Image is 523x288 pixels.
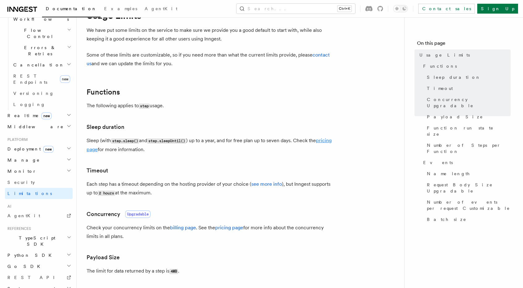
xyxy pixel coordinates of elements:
span: Middleware [5,124,64,130]
a: Timeout [424,83,511,94]
a: Sleep duration [87,123,124,131]
span: Request Body Size Upgradable [427,182,511,194]
a: Functions [87,88,120,96]
a: Functions [421,61,511,72]
span: Number of events per request Customizable [427,199,511,211]
span: Upgradable [125,210,151,218]
a: Payload Size [424,111,511,122]
p: Each step has a timeout depending on the hosting provider of your choice ( ), but Inngest support... [87,180,334,197]
button: Search...Ctrl+K [236,4,355,14]
span: Name length [427,171,470,177]
span: Logging [13,102,45,107]
a: Security [5,177,73,188]
code: 2 hours [98,191,115,196]
a: REST Endpointsnew [11,70,73,88]
a: Examples [100,2,141,17]
p: Sleep (with and ) up to a year, and for free plan up to seven days. Check the for more information. [87,136,334,154]
button: Toggle dark mode [393,5,408,12]
span: Functions [423,63,457,69]
button: Go SDK [5,261,73,272]
span: Timeout [427,85,453,91]
p: The following applies to usage. [87,101,334,110]
span: Go SDK [5,263,44,269]
a: billing page [170,225,196,231]
a: Batch size [424,214,511,225]
span: Examples [104,6,137,11]
span: Number of Steps per Function [427,142,511,155]
a: Sign Up [477,4,518,14]
p: Check your concurrency limits on the . See the for more info about the concurrency limits in all ... [87,223,334,241]
a: Function run state size [424,122,511,140]
a: Payload Size [87,253,120,262]
span: Realtime [5,112,52,119]
button: TypeScript SDK [5,232,73,250]
span: Deployment [5,146,53,152]
span: References [5,226,31,231]
span: REST Endpoints [13,74,47,85]
span: new [41,112,52,119]
button: Middleware [5,121,73,132]
p: The limit for data returned by a step is . [87,267,334,276]
span: Platform [5,137,28,142]
span: TypeScript SDK [5,235,67,247]
a: REST API [5,272,73,283]
span: Payload Size [427,114,483,120]
a: Request Body Size Upgradable [424,179,511,197]
p: Some of these limits are customizable, so if you need more than what the current limits provide, ... [87,51,334,68]
code: step.sleep() [111,138,139,144]
span: Documentation [46,6,97,11]
a: Number of Steps per Function [424,140,511,157]
button: Deploymentnew [5,143,73,155]
span: Function run state size [427,125,511,137]
a: Sleep duration [424,72,511,83]
button: Manage [5,155,73,166]
span: Events [423,159,453,166]
span: Errors & Retries [11,44,67,57]
span: AgentKit [145,6,177,11]
a: Documentation [42,2,100,17]
code: step [139,104,150,109]
span: Sleep duration [427,74,481,80]
span: new [60,75,70,83]
span: Manage [5,157,40,163]
kbd: Ctrl+K [338,6,351,12]
a: ConcurrencyUpgradable [87,210,151,218]
span: AgentKit [7,213,40,218]
a: Number of events per request Customizable [424,197,511,214]
button: Cancellation [11,59,73,70]
span: Concurrency Upgradable [427,96,511,109]
a: Timeout [87,166,108,175]
code: 4MB [169,269,178,274]
button: Python SDK [5,250,73,261]
a: Usage Limits [417,49,511,61]
a: AgentKit [5,210,73,221]
a: Events [421,157,511,168]
span: Python SDK [5,252,55,258]
span: Cancellation [11,62,64,68]
a: Contact sales [418,4,475,14]
span: Versioning [13,91,54,96]
span: REST API [7,275,60,280]
span: Limitations [7,191,52,196]
a: Versioning [11,88,73,99]
a: Logging [11,99,73,110]
code: step.sleepUntil() [147,138,186,144]
a: Concurrency Upgradable [424,94,511,111]
span: AI [5,204,11,209]
a: pricing page [215,225,243,231]
a: Name length [424,168,511,179]
span: Monitor [5,168,36,174]
span: new [43,146,53,153]
button: Flow Control [11,25,73,42]
span: Usage Limits [419,52,470,58]
a: AgentKit [141,2,181,17]
button: Monitor [5,166,73,177]
p: We have put some limits on the service to make sure we provide you a good default to start with, ... [87,26,334,43]
a: see more info [251,181,282,187]
span: Batch size [427,216,466,222]
a: Limitations [5,188,73,199]
button: Errors & Retries [11,42,73,59]
button: Realtimenew [5,110,73,121]
h4: On this page [417,40,511,49]
span: Security [7,180,35,185]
